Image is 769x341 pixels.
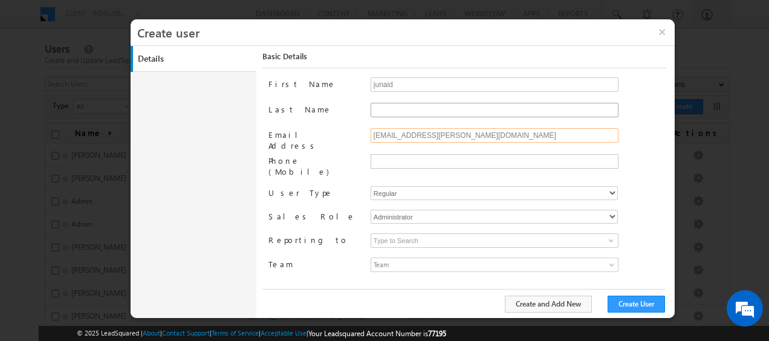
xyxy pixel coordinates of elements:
[162,329,210,337] a: Contact Support
[268,128,360,151] label: Email Address
[268,103,360,115] label: Last Name
[261,329,307,337] a: Acceptable Use
[602,235,617,247] a: Show All Items
[212,329,259,337] a: Terms of Service
[63,63,203,79] div: Chat with us now
[649,19,675,45] button: ×
[268,210,360,222] label: Sales Role
[268,186,360,198] label: User Type
[608,296,665,313] button: Create User
[505,296,592,313] button: Create and Add New
[268,258,360,270] label: Team
[308,329,446,338] span: Your Leadsquared Account Number is
[262,51,667,68] div: Basic Details
[268,154,360,177] label: Phone (Mobile)
[16,112,221,252] textarea: Type your message and hit 'Enter'
[137,19,675,45] h3: Create user
[371,233,618,248] input: Type to Search
[428,329,446,338] span: 77195
[21,63,51,79] img: d_60004797649_company_0_60004797649
[268,77,360,89] label: First Name
[133,46,259,72] a: Details
[268,233,360,245] label: Reporting to
[77,328,446,339] span: © 2025 LeadSquared | | | | |
[198,6,227,35] div: Minimize live chat window
[371,258,556,271] span: Team
[164,261,219,278] em: Start Chat
[143,329,160,337] a: About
